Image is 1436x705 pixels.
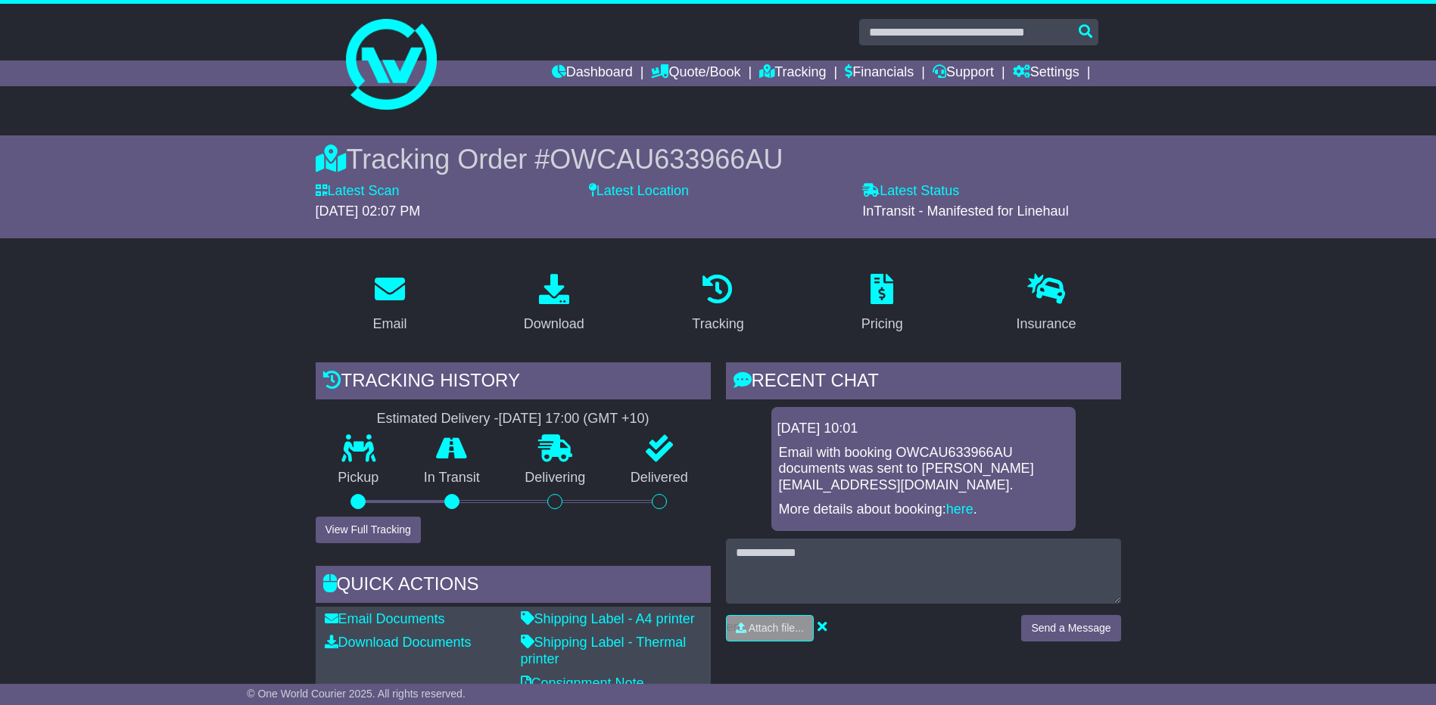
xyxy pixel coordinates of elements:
div: Tracking history [316,362,711,403]
p: More details about booking: . [779,502,1068,518]
div: [DATE] 17:00 (GMT +10) [499,411,649,427]
span: OWCAU633966AU [550,144,783,175]
a: Tracking [759,61,826,86]
a: Dashboard [552,61,633,86]
a: Download Documents [325,635,472,650]
div: Quick Actions [316,566,711,607]
label: Latest Scan [316,183,400,200]
p: Delivering [503,470,609,486]
a: Support [933,61,994,86]
a: Quote/Book [651,61,740,86]
p: Pickup [316,470,402,486]
p: Email with booking OWCAU633966AU documents was sent to [PERSON_NAME][EMAIL_ADDRESS][DOMAIN_NAME]. [779,445,1068,494]
p: Delivered [608,470,711,486]
a: Financials [845,61,914,86]
div: RECENT CHAT [726,362,1121,403]
span: [DATE] 02:07 PM [316,203,421,219]
div: Email [372,314,407,334]
a: Tracking [682,269,753,340]
div: Tracking Order # [316,143,1121,175]
a: Shipping Label - Thermal printer [521,635,687,666]
div: Tracking [692,314,743,334]
a: Shipping Label - A4 printer [521,611,695,626]
label: Latest Location [589,183,689,200]
label: Latest Status [862,183,959,200]
span: © One World Courier 2025. All rights reserved. [247,688,466,700]
a: here [946,502,973,517]
div: Estimated Delivery - [316,411,711,427]
a: Consignment Note [521,675,644,691]
button: View Full Tracking [316,517,421,543]
a: Email [363,269,416,340]
a: Email Documents [325,611,445,626]
p: In Transit [401,470,503,486]
a: Insurance [1007,269,1086,340]
span: InTransit - Manifested for Linehaul [862,203,1068,219]
div: Download [524,314,584,334]
div: Pricing [861,314,903,334]
div: Insurance [1017,314,1076,334]
a: Pricing [852,269,913,340]
div: [DATE] 10:01 [777,421,1070,437]
a: Download [514,269,594,340]
a: Settings [1013,61,1079,86]
button: Send a Message [1021,615,1120,641]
